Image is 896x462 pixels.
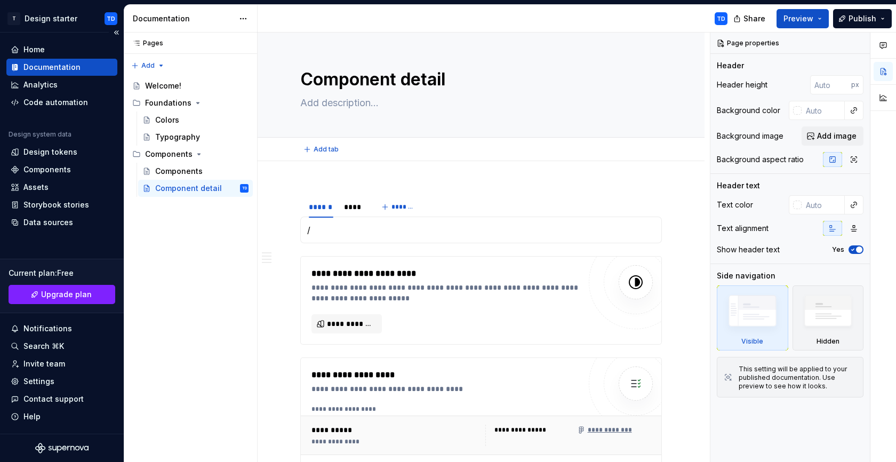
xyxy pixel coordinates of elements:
[155,132,200,142] div: Typography
[23,217,73,228] div: Data sources
[23,147,77,157] div: Design tokens
[832,245,844,254] label: Yes
[6,373,117,390] a: Settings
[109,25,124,40] button: Collapse sidebar
[717,154,804,165] div: Background aspect ratio
[23,411,41,422] div: Help
[717,285,788,351] div: Visible
[717,180,760,191] div: Header text
[314,145,339,154] span: Add tab
[833,9,892,28] button: Publish
[145,98,191,108] div: Foundations
[6,391,117,408] button: Contact support
[717,14,725,23] div: TD
[717,60,744,71] div: Header
[802,101,845,120] input: Auto
[23,97,88,108] div: Code automation
[743,13,765,24] span: Share
[6,144,117,161] a: Design tokens
[23,44,45,55] div: Home
[145,81,181,91] div: Welcome!
[851,81,859,89] p: px
[7,12,20,25] div: T
[810,75,851,94] input: Auto
[717,244,780,255] div: Show header text
[138,163,253,180] a: Components
[849,13,876,24] span: Publish
[138,111,253,129] a: Colors
[128,77,253,94] a: Welcome!
[728,9,772,28] button: Share
[128,77,253,197] div: Page tree
[717,200,753,210] div: Text color
[23,164,71,175] div: Components
[9,268,115,278] div: Current plan : Free
[145,149,193,160] div: Components
[242,183,247,194] div: TD
[783,13,813,24] span: Preview
[802,126,863,146] button: Add image
[23,79,58,90] div: Analytics
[138,129,253,146] a: Typography
[23,323,72,334] div: Notifications
[155,166,203,177] div: Components
[155,183,222,194] div: Component detail
[138,180,253,197] a: Component detailTD
[777,9,829,28] button: Preview
[155,115,179,125] div: Colors
[6,179,117,196] a: Assets
[23,62,81,73] div: Documentation
[307,224,655,236] p: /
[35,443,89,453] svg: Supernova Logo
[6,59,117,76] a: Documentation
[6,355,117,372] a: Invite team
[128,146,253,163] div: Components
[300,142,343,157] button: Add tab
[817,337,839,346] div: Hidden
[741,337,763,346] div: Visible
[307,224,655,236] section-item: Design
[107,14,115,23] div: TD
[6,94,117,111] a: Code automation
[793,285,864,351] div: Hidden
[41,289,92,300] span: Upgrade plan
[6,320,117,337] button: Notifications
[717,105,780,116] div: Background color
[9,285,115,304] a: Upgrade plan
[6,338,117,355] button: Search ⌘K
[717,131,783,141] div: Background image
[23,182,49,193] div: Assets
[25,13,77,24] div: Design starter
[6,41,117,58] a: Home
[128,39,163,47] div: Pages
[6,408,117,425] button: Help
[739,365,857,391] div: This setting will be applied to your published documentation. Use preview to see how it looks.
[141,61,155,70] span: Add
[6,196,117,213] a: Storybook stories
[717,223,769,234] div: Text alignment
[128,94,253,111] div: Foundations
[133,13,234,24] div: Documentation
[298,67,660,92] textarea: Component detail
[2,7,122,30] button: TDesign starterTD
[23,341,64,352] div: Search ⌘K
[6,161,117,178] a: Components
[802,195,845,214] input: Auto
[6,76,117,93] a: Analytics
[128,58,168,73] button: Add
[23,376,54,387] div: Settings
[9,130,71,139] div: Design system data
[23,359,65,369] div: Invite team
[717,79,767,90] div: Header height
[23,200,89,210] div: Storybook stories
[817,131,857,141] span: Add image
[717,270,775,281] div: Side navigation
[23,394,84,404] div: Contact support
[6,214,117,231] a: Data sources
